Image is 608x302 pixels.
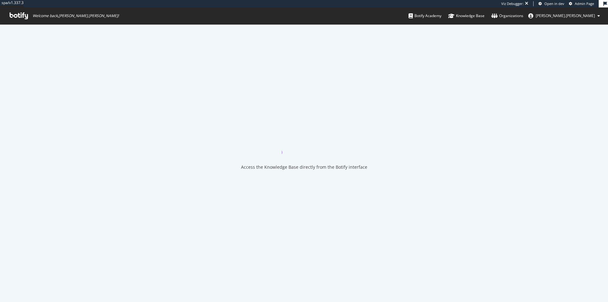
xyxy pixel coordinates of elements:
a: Botify Academy [409,7,441,24]
div: Botify Academy [409,13,441,19]
div: Viz Debugger: [501,1,524,6]
div: Knowledge Base [448,13,485,19]
a: Knowledge Base [448,7,485,24]
a: Open in dev [539,1,564,6]
div: Organizations [491,13,523,19]
a: Admin Page [569,1,594,6]
span: Welcome back, [PERSON_NAME].[PERSON_NAME] ! [33,13,119,18]
a: Organizations [491,7,523,24]
span: Open in dev [544,1,564,6]
span: Admin Page [575,1,594,6]
button: [PERSON_NAME].[PERSON_NAME] [523,11,605,21]
span: ryan.flanagan [536,13,595,18]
